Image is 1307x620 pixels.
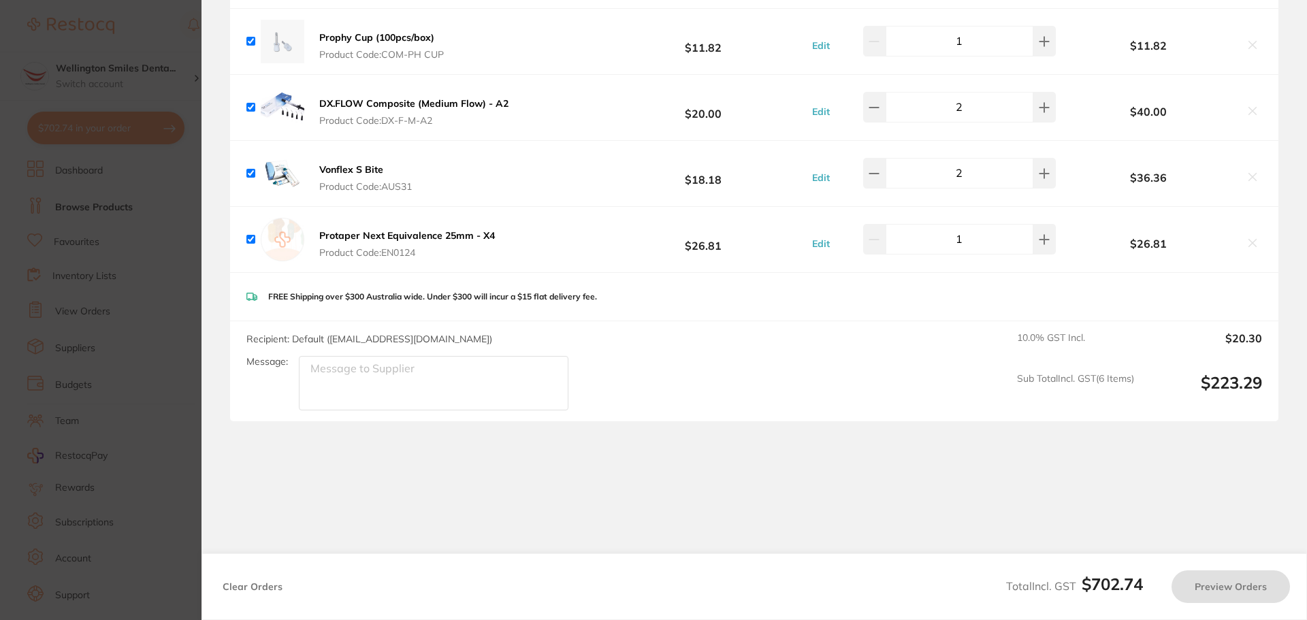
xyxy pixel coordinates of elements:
[319,181,412,192] span: Product Code: AUS31
[808,105,834,118] button: Edit
[602,95,805,120] b: $20.00
[808,238,834,250] button: Edit
[319,247,495,258] span: Product Code: EN0124
[1082,574,1143,594] b: $702.74
[261,86,304,129] img: MjBmdzh6Nw
[219,570,287,603] button: Clear Orders
[315,97,513,126] button: DX.FLOW Composite (Medium Flow) - A2 Product Code:DX-F-M-A2
[319,163,383,176] b: Vonflex S Bite
[261,152,304,195] img: Y2o1bWxlbg
[315,163,416,192] button: Vonflex S Bite Product Code:AUS31
[246,333,492,345] span: Recipient: Default ( [EMAIL_ADDRESS][DOMAIN_NAME] )
[261,218,304,261] img: empty.jpg
[1059,238,1238,250] b: $26.81
[319,229,495,242] b: Protaper Next Equivalence 25mm - X4
[315,31,448,60] button: Prophy Cup (100pcs/box) Product Code:COM-PH CUP
[1017,332,1134,362] span: 10.0 % GST Incl.
[315,229,499,258] button: Protaper Next Equivalence 25mm - X4 Product Code:EN0124
[319,97,509,110] b: DX.FLOW Composite (Medium Flow) - A2
[1145,373,1262,410] output: $223.29
[268,292,597,301] p: FREE Shipping over $300 Australia wide. Under $300 will incur a $15 flat delivery fee.
[602,161,805,186] b: $18.18
[1059,39,1238,52] b: $11.82
[808,39,834,52] button: Edit
[1059,172,1238,184] b: $36.36
[602,29,805,54] b: $11.82
[1059,105,1238,118] b: $40.00
[1145,332,1262,362] output: $20.30
[319,31,434,44] b: Prophy Cup (100pcs/box)
[246,356,288,368] label: Message:
[261,20,304,63] img: eWZqdThyZw
[319,49,444,60] span: Product Code: COM-PH CUP
[808,172,834,184] button: Edit
[1017,373,1134,410] span: Sub Total Incl. GST ( 6 Items)
[1006,579,1143,593] span: Total Incl. GST
[319,115,509,126] span: Product Code: DX-F-M-A2
[1172,570,1290,603] button: Preview Orders
[602,227,805,252] b: $26.81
